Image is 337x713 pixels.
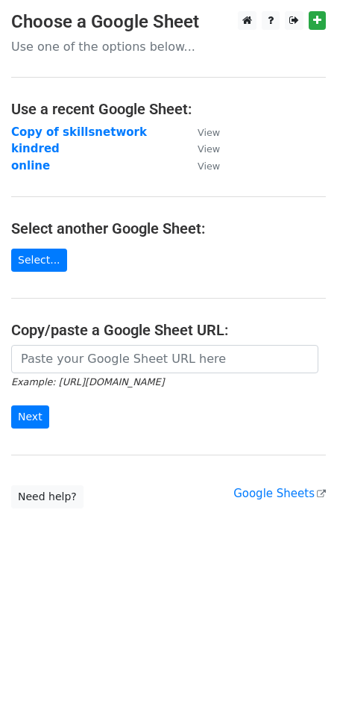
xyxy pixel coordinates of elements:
[183,125,220,139] a: View
[11,159,50,172] a: online
[11,405,49,429] input: Next
[11,100,326,118] h4: Use a recent Google Sheet:
[183,142,220,155] a: View
[198,143,220,155] small: View
[233,487,326,500] a: Google Sheets
[11,345,318,373] input: Paste your Google Sheet URL here
[11,376,164,387] small: Example: [URL][DOMAIN_NAME]
[11,249,67,272] a: Select...
[11,219,326,237] h4: Select another Google Sheet:
[198,161,220,172] small: View
[11,125,147,139] a: Copy of skillsnetwork
[11,142,60,155] a: kindred
[183,159,220,172] a: View
[11,39,326,55] p: Use one of the options below...
[198,127,220,138] small: View
[11,485,84,508] a: Need help?
[11,321,326,339] h4: Copy/paste a Google Sheet URL:
[11,11,326,33] h3: Choose a Google Sheet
